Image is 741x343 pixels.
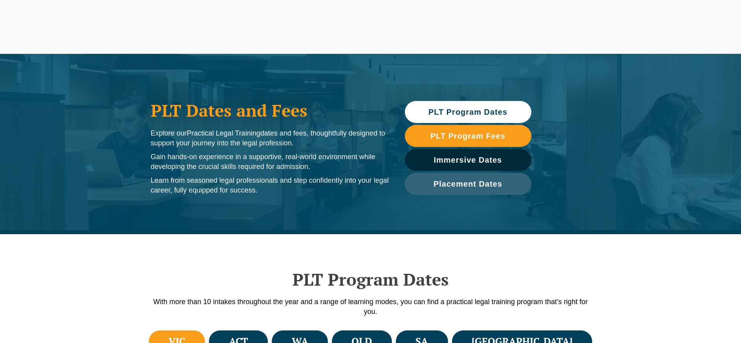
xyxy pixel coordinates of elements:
[151,152,389,172] p: Gain hands-on experience in a supportive, real-world environment while developing the crucial ski...
[187,129,260,137] span: Practical Legal Training
[405,125,531,147] a: PLT Program Fees
[430,132,505,140] span: PLT Program Fees
[151,101,389,120] h1: PLT Dates and Fees
[147,297,595,317] p: With more than 10 intakes throughout the year and a range of learning modes, you can find a pract...
[147,270,595,289] h2: PLT Program Dates
[151,128,389,148] p: Explore our dates and fees, thoughtfully designed to support your journey into the legal profession.
[405,149,531,171] a: Immersive Dates
[428,108,507,116] span: PLT Program Dates
[434,156,502,164] span: Immersive Dates
[434,180,502,188] span: Placement Dates
[151,176,389,195] p: Learn from seasoned legal professionals and step confidently into your legal career, fully equipp...
[405,101,531,123] a: PLT Program Dates
[405,173,531,195] a: Placement Dates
